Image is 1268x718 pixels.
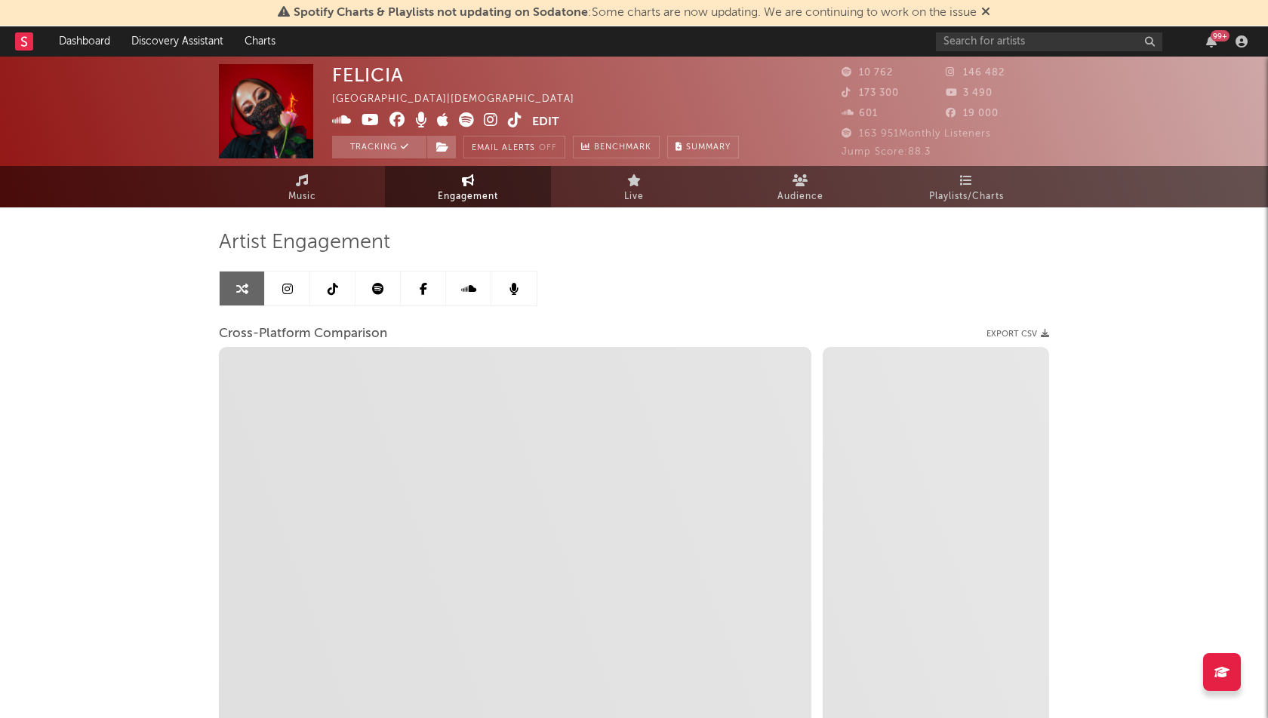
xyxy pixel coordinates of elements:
[294,7,588,19] span: Spotify Charts & Playlists not updating on Sodatone
[332,136,426,158] button: Tracking
[385,166,551,207] a: Engagement
[594,139,651,157] span: Benchmark
[1206,35,1217,48] button: 99+
[573,136,660,158] a: Benchmark
[686,143,731,152] span: Summary
[551,166,717,207] a: Live
[777,188,823,206] span: Audience
[946,88,993,98] span: 3 490
[936,32,1162,51] input: Search for artists
[842,147,931,157] span: Jump Score: 88.3
[842,109,878,118] span: 601
[539,144,557,152] em: Off
[294,7,977,19] span: : Some charts are now updating. We are continuing to work on the issue
[288,188,316,206] span: Music
[219,325,387,343] span: Cross-Platform Comparison
[842,129,991,139] span: 163 951 Monthly Listeners
[332,91,592,109] div: [GEOGRAPHIC_DATA] | [DEMOGRAPHIC_DATA]
[667,136,739,158] button: Summary
[121,26,234,57] a: Discovery Assistant
[946,109,999,118] span: 19 000
[624,188,644,206] span: Live
[981,7,990,19] span: Dismiss
[219,166,385,207] a: Music
[842,88,899,98] span: 173 300
[438,188,498,206] span: Engagement
[532,112,559,131] button: Edit
[234,26,286,57] a: Charts
[463,136,565,158] button: Email AlertsOff
[332,64,404,86] div: FELICIA
[986,330,1049,339] button: Export CSV
[929,188,1004,206] span: Playlists/Charts
[842,68,893,78] span: 10 762
[48,26,121,57] a: Dashboard
[219,234,390,252] span: Artist Engagement
[1211,30,1230,41] div: 99 +
[946,68,1005,78] span: 146 482
[717,166,883,207] a: Audience
[883,166,1049,207] a: Playlists/Charts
